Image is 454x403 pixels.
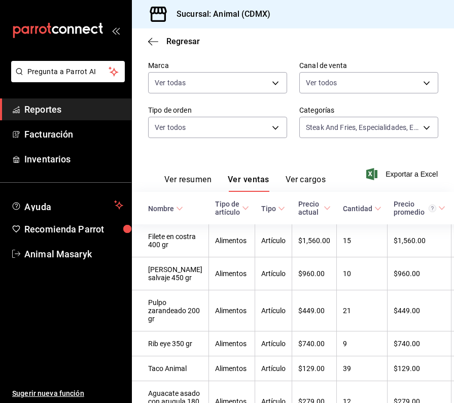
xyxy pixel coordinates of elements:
span: Ver todos [306,78,337,88]
span: Regresar [166,37,200,46]
td: Pulpo zarandeado 200 gr [132,290,209,331]
button: Regresar [148,37,200,46]
td: Artículo [255,290,292,331]
td: Filete en costra 400 gr [132,224,209,257]
label: Canal de venta [299,62,438,69]
td: $129.00 [388,356,451,381]
td: $960.00 [388,257,451,290]
span: Precio actual [298,200,331,216]
span: Facturación [24,127,123,141]
td: $740.00 [388,331,451,356]
label: Marca [148,62,287,69]
td: Alimentos [209,224,255,257]
td: Taco Animal [132,356,209,381]
span: Ver todas [155,78,186,88]
label: Tipo de orden [148,107,287,114]
button: Ver cargos [286,175,326,192]
div: Precio promedio [394,200,436,216]
td: Alimentos [209,257,255,290]
span: Ver todos [155,122,186,132]
td: $1,560.00 [388,224,451,257]
td: Rib eye 350 gr [132,331,209,356]
td: $740.00 [292,331,337,356]
span: Tipo de artículo [215,200,249,216]
div: Precio actual [298,200,322,216]
label: Categorías [299,107,438,114]
div: Cantidad [343,205,372,213]
div: Tipo de artículo [215,200,240,216]
span: Pregunta a Parrot AI [27,66,109,77]
span: Steak And Fries, Especialidades, Entradas Vegetales [306,122,420,132]
span: Precio promedio [394,200,445,216]
div: Tipo [261,205,276,213]
td: Artículo [255,224,292,257]
td: 21 [337,290,388,331]
td: Alimentos [209,331,255,356]
td: 39 [337,356,388,381]
td: $449.00 [388,290,451,331]
td: 10 [337,257,388,290]
span: Reportes [24,103,123,116]
td: Alimentos [209,290,255,331]
td: $960.00 [292,257,337,290]
span: Nombre [148,205,183,213]
td: Alimentos [209,356,255,381]
td: [PERSON_NAME] salvaje 450 gr [132,257,209,290]
td: Artículo [255,356,292,381]
td: $1,560.00 [292,224,337,257]
svg: Precio promedio = Total artículos / cantidad [429,205,436,212]
span: Tipo [261,205,285,213]
a: Pregunta a Parrot AI [7,74,125,84]
span: Cantidad [343,205,381,213]
button: open_drawer_menu [112,26,120,35]
span: Inventarios [24,152,123,166]
h3: Sucursal: Animal (CDMX) [168,8,270,20]
button: Pregunta a Parrot AI [11,61,125,82]
span: Sugerir nueva función [12,388,123,399]
span: Animal Masaryk [24,247,123,261]
div: navigation tabs [164,175,326,192]
button: Ver resumen [164,175,212,192]
span: Recomienda Parrot [24,222,123,236]
td: 15 [337,224,388,257]
button: Exportar a Excel [368,168,438,180]
td: Artículo [255,257,292,290]
span: Ayuda [24,199,110,211]
td: $129.00 [292,356,337,381]
td: Artículo [255,331,292,356]
td: $449.00 [292,290,337,331]
div: Nombre [148,205,174,213]
td: 9 [337,331,388,356]
button: Ver ventas [228,175,269,192]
